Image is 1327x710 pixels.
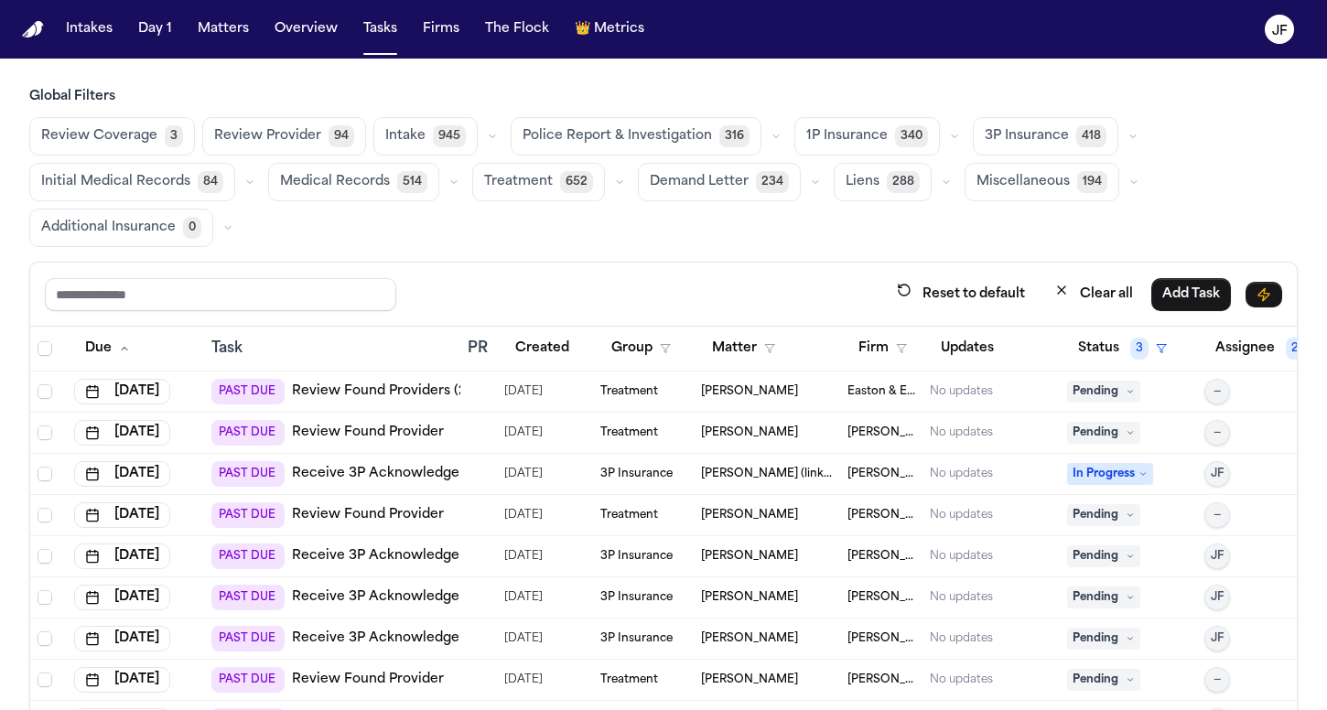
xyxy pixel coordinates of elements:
[484,173,553,191] span: Treatment
[433,125,466,147] span: 945
[1151,278,1231,311] button: Add Task
[719,125,750,147] span: 316
[523,127,712,145] span: Police Report & Investigation
[756,171,789,193] span: 234
[1076,125,1106,147] span: 418
[268,163,439,201] button: Medical Records514
[650,173,749,191] span: Demand Letter
[973,117,1118,156] button: 3P Insurance418
[183,217,201,239] span: 0
[356,13,405,46] button: Tasks
[1246,282,1282,307] button: Immediate Task
[976,173,1070,191] span: Miscellaneous
[41,173,190,191] span: Initial Medical Records
[511,117,761,156] button: Police Report & Investigation316
[846,173,879,191] span: Liens
[965,163,1119,201] button: Miscellaneous194
[1043,277,1144,311] button: Clear all
[329,125,354,147] span: 94
[198,171,223,193] span: 84
[397,171,427,193] span: 514
[214,127,321,145] span: Review Provider
[895,125,928,147] span: 340
[22,21,44,38] a: Home
[280,173,390,191] span: Medical Records
[59,13,120,46] button: Intakes
[385,127,426,145] span: Intake
[267,13,345,46] button: Overview
[41,219,176,237] span: Additional Insurance
[472,163,605,201] button: Treatment652
[478,13,556,46] button: The Flock
[567,13,652,46] button: crownMetrics
[985,127,1069,145] span: 3P Insurance
[794,117,940,156] button: 1P Insurance340
[22,21,44,38] img: Finch Logo
[1077,171,1107,193] span: 194
[886,277,1036,311] button: Reset to default
[638,163,801,201] button: Demand Letter234
[887,171,920,193] span: 288
[131,13,179,46] button: Day 1
[29,209,213,247] button: Additional Insurance0
[29,163,235,201] button: Initial Medical Records84
[41,127,157,145] span: Review Coverage
[834,163,932,201] button: Liens288
[560,171,593,193] span: 652
[165,125,183,147] span: 3
[190,13,256,46] button: Matters
[29,117,195,156] button: Review Coverage3
[373,117,478,156] button: Intake945
[806,127,888,145] span: 1P Insurance
[202,117,366,156] button: Review Provider94
[415,13,467,46] button: Firms
[29,88,1298,106] h3: Global Filters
